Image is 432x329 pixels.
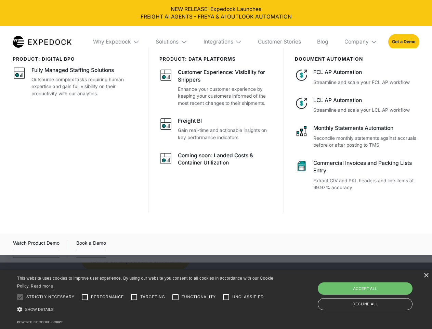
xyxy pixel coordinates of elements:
span: Targeting [140,294,165,300]
div: document automation [295,56,419,62]
div: Company [339,26,383,58]
iframe: Chat Widget [318,255,432,329]
span: Show details [25,307,54,312]
a: Powered by cookie-script [17,320,63,324]
a: LCL AP AutomationStreamline and scale your LCL AP workflow [295,97,419,114]
span: This website uses cookies to improve user experience. By using our website you consent to all coo... [17,276,273,289]
a: Read more [31,283,53,289]
div: Company [344,38,369,45]
div: Commercial Invoices and Packing Lists Entry [313,159,419,174]
p: Streamline and scale your FCL AP workflow [313,79,419,86]
span: Unclassified [232,294,264,300]
a: Freight BIGain real-time and actionable insights on key performance indicators [159,117,273,141]
div: Watch Product Demo [13,239,60,250]
div: Solutions [150,26,193,58]
a: FCL AP AutomationStreamline and scale your FCL AP workflow [295,69,419,86]
div: Fully Managed Staffing Solutions [31,66,114,74]
div: Why Expedock [93,38,131,45]
a: Coming soon: Landed Costs & Container Utilization [159,152,273,169]
a: Fully Managed Staffing SolutionsOutsource complex tasks requiring human expertise and gain full v... [13,66,138,97]
div: Integrations [204,38,233,45]
a: open lightbox [13,239,60,250]
a: Get a Demo [388,34,419,49]
a: Book a Demo [76,239,106,250]
a: Customer Stories [252,26,306,58]
div: Show details [17,305,276,314]
div: Monthly Statements Automation [313,124,419,132]
a: Blog [312,26,333,58]
span: Functionality [182,294,216,300]
div: Why Expedock [88,26,145,58]
span: Performance [91,294,124,300]
div: FCL AP Automation [313,69,419,76]
p: Streamline and scale your LCL AP workflow [313,107,419,114]
a: FREIGHT AI AGENTS - FREYA & AI OUTLOOK AUTOMATION [5,13,427,21]
div: NEW RELEASE: Expedock Launches [5,5,427,21]
span: Strictly necessary [26,294,75,300]
p: Gain real-time and actionable insights on key performance indicators [178,127,273,141]
div: Solutions [156,38,179,45]
div: Customer Experience: Visibility for Shippers [178,69,273,84]
div: PRODUCT: data platforms [159,56,273,62]
div: product: digital bpo [13,56,138,62]
p: Reconcile monthly statements against accruals before or after posting to TMS [313,135,419,149]
p: Extract CIV and PKL headers and line items at 99.97% accuracy [313,177,419,191]
a: Commercial Invoices and Packing Lists EntryExtract CIV and PKL headers and line items at 99.97% a... [295,159,419,191]
p: Outsource complex tasks requiring human expertise and gain full visibility on their productivity ... [31,76,138,97]
div: Coming soon: Landed Costs & Container Utilization [178,152,273,167]
p: Enhance your customer experience by keeping your customers informed of the most recent changes to... [178,86,273,107]
div: Integrations [198,26,247,58]
a: Customer Experience: Visibility for ShippersEnhance your customer experience by keeping your cust... [159,69,273,107]
a: Monthly Statements AutomationReconcile monthly statements against accruals before or after postin... [295,124,419,149]
div: LCL AP Automation [313,97,419,104]
div: Freight BI [178,117,202,125]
